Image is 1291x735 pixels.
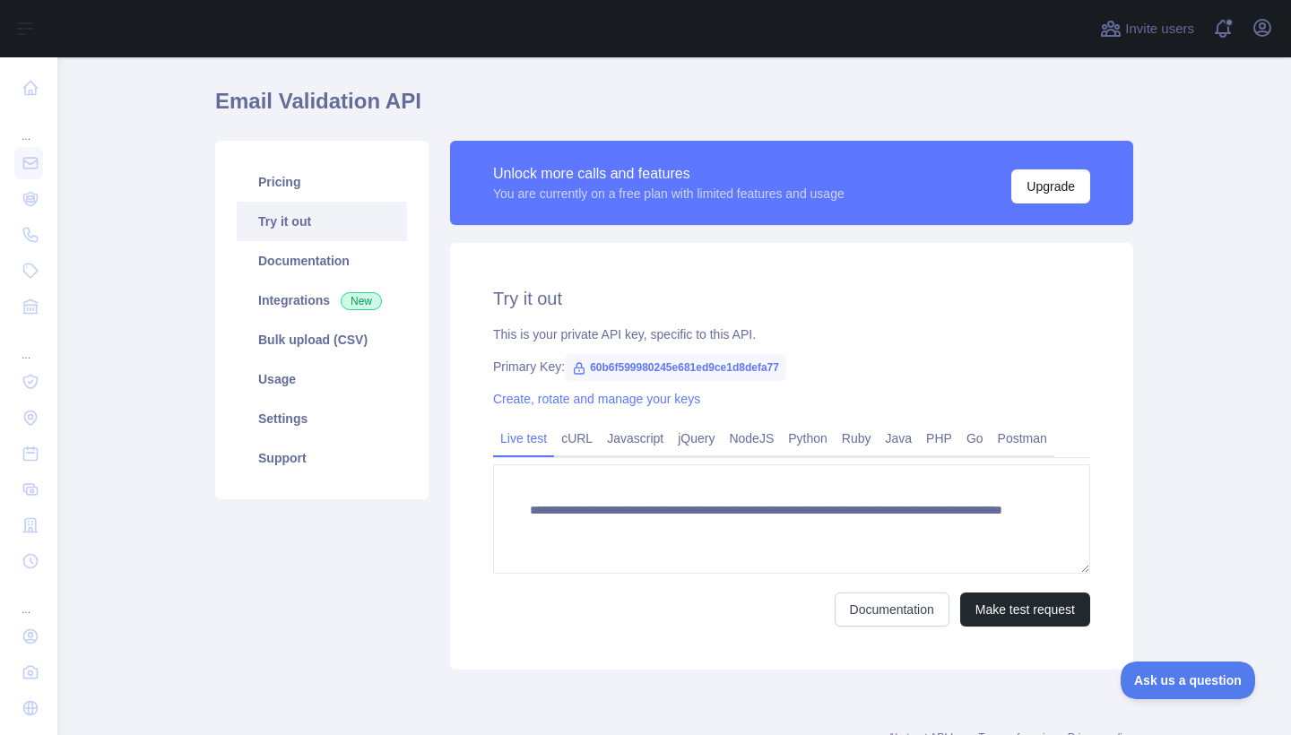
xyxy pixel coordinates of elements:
h1: Email Validation API [215,87,1133,130]
span: Invite users [1125,19,1194,39]
a: Create, rotate and manage your keys [493,392,700,406]
div: Primary Key: [493,358,1090,376]
a: jQuery [671,424,722,453]
button: Invite users [1096,14,1198,43]
a: Try it out [237,202,407,241]
a: NodeJS [722,424,781,453]
div: This is your private API key, specific to this API. [493,325,1090,343]
a: Javascript [600,424,671,453]
h2: Try it out [493,286,1090,311]
a: Documentation [237,241,407,281]
a: Integrations New [237,281,407,320]
a: Settings [237,399,407,438]
iframe: Toggle Customer Support [1121,661,1255,699]
a: cURL [554,424,600,453]
a: Go [959,424,991,453]
a: Usage [237,359,407,399]
a: Postman [991,424,1054,453]
a: Support [237,438,407,478]
div: Unlock more calls and features [493,163,845,185]
a: Java [879,424,920,453]
div: You are currently on a free plan with limited features and usage [493,185,845,203]
a: Documentation [835,592,949,627]
a: Pricing [237,162,407,202]
button: Make test request [960,592,1090,627]
div: ... [14,326,43,362]
a: Bulk upload (CSV) [237,320,407,359]
span: New [341,292,382,310]
a: Ruby [835,424,879,453]
div: ... [14,108,43,143]
button: Upgrade [1011,169,1090,203]
div: ... [14,581,43,617]
a: Live test [493,424,554,453]
span: 60b6f599980245e681ed9ce1d8defa77 [565,354,786,381]
a: Python [781,424,835,453]
a: PHP [919,424,959,453]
